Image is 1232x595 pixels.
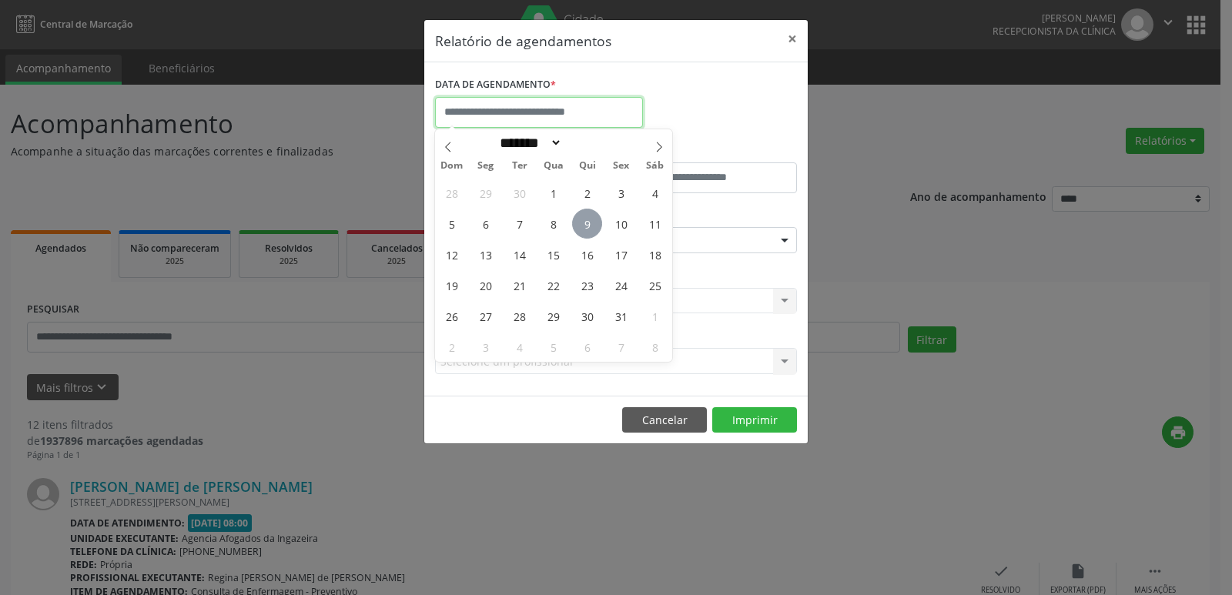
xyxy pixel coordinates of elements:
span: Outubro 16, 2025 [572,239,602,269]
span: Novembro 2, 2025 [437,332,467,362]
span: Outubro 29, 2025 [538,301,568,331]
span: Novembro 1, 2025 [640,301,670,331]
label: DATA DE AGENDAMENTO [435,73,556,97]
span: Outubro 9, 2025 [572,209,602,239]
span: Outubro 27, 2025 [470,301,500,331]
span: Outubro 30, 2025 [572,301,602,331]
span: Novembro 7, 2025 [606,332,636,362]
span: Outubro 21, 2025 [504,270,534,300]
span: Outubro 26, 2025 [437,301,467,331]
span: Outubro 20, 2025 [470,270,500,300]
span: Outubro 22, 2025 [538,270,568,300]
span: Qua [537,161,571,171]
button: Close [777,20,808,58]
span: Novembro 4, 2025 [504,332,534,362]
button: Cancelar [622,407,707,433]
span: Outubro 3, 2025 [606,178,636,208]
span: Outubro 12, 2025 [437,239,467,269]
span: Setembro 30, 2025 [504,178,534,208]
span: Sex [604,161,638,171]
span: Dom [435,161,469,171]
span: Outubro 14, 2025 [504,239,534,269]
span: Outubro 15, 2025 [538,239,568,269]
span: Outubro 10, 2025 [606,209,636,239]
h5: Relatório de agendamentos [435,31,611,51]
span: Outubro 7, 2025 [504,209,534,239]
span: Novembro 3, 2025 [470,332,500,362]
span: Outubro 1, 2025 [538,178,568,208]
span: Outubro 28, 2025 [504,301,534,331]
span: Outubro 19, 2025 [437,270,467,300]
span: Ter [503,161,537,171]
span: Outubro 11, 2025 [640,209,670,239]
span: Outubro 23, 2025 [572,270,602,300]
span: Outubro 4, 2025 [640,178,670,208]
span: Seg [469,161,503,171]
button: Imprimir [712,407,797,433]
span: Outubro 25, 2025 [640,270,670,300]
span: Outubro 2, 2025 [572,178,602,208]
span: Setembro 29, 2025 [470,178,500,208]
span: Outubro 13, 2025 [470,239,500,269]
span: Outubro 18, 2025 [640,239,670,269]
span: Outubro 17, 2025 [606,239,636,269]
span: Outubro 24, 2025 [606,270,636,300]
span: Novembro 6, 2025 [572,332,602,362]
span: Setembro 28, 2025 [437,178,467,208]
span: Outubro 6, 2025 [470,209,500,239]
span: Outubro 31, 2025 [606,301,636,331]
span: Outubro 8, 2025 [538,209,568,239]
span: Outubro 5, 2025 [437,209,467,239]
span: Novembro 8, 2025 [640,332,670,362]
span: Novembro 5, 2025 [538,332,568,362]
span: Sáb [638,161,672,171]
select: Month [494,135,562,151]
input: Year [562,135,613,151]
label: ATÉ [620,139,797,162]
span: Qui [571,161,604,171]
